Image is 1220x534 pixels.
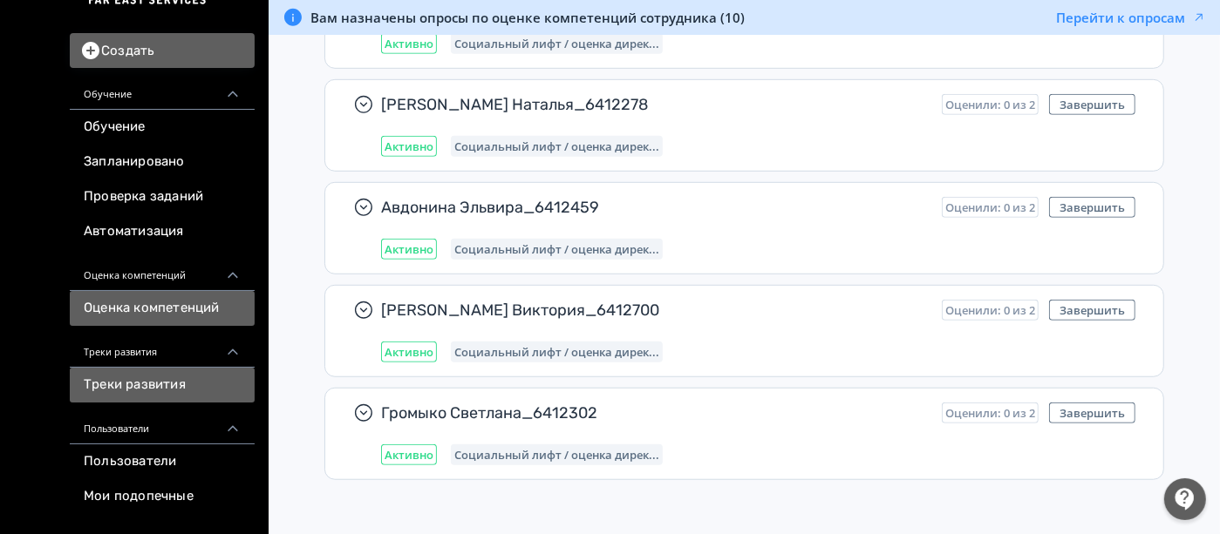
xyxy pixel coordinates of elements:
span: Громыко Светлана_6412302 [381,402,928,423]
a: Треки развития [70,368,255,402]
a: Обучение [70,110,255,145]
a: Проверка заданий [70,179,255,214]
span: Социальный лифт / оценка директора магазина [454,37,659,51]
span: Оценили: 0 из 2 [945,200,1035,214]
button: Завершить [1049,300,1135,321]
span: Оценили: 0 из 2 [945,98,1035,112]
button: Завершить [1049,197,1135,218]
span: [PERSON_NAME] Наталья_6412278 [381,94,928,115]
span: Социальный лифт / оценка директора магазина [454,242,659,256]
span: Оценили: 0 из 2 [945,406,1035,420]
button: Создать [70,33,255,68]
button: Завершить [1049,94,1135,115]
span: Вам назначены опросы по оценке компетенций сотрудника (10) [310,9,745,26]
a: Автоматизация [70,214,255,249]
span: Активно [385,139,433,153]
a: Запланировано [70,145,255,179]
span: Социальный лифт / оценка директора магазина [454,139,659,153]
span: Оценили: 0 из 2 [945,303,1035,317]
span: Активно [385,345,433,359]
div: Треки развития [70,326,255,368]
a: Мои подопечные [70,479,255,514]
span: [PERSON_NAME] Виктория_6412700 [381,300,928,321]
a: Пользователи [70,444,255,479]
span: Активно [385,448,433,462]
button: Перейти к опросам [1056,9,1206,26]
a: Оценка компетенций [70,291,255,326]
span: Активно [385,242,433,256]
div: Оценка компетенций [70,249,255,291]
span: Социальный лифт / оценка директора магазина [454,345,659,359]
span: Активно [385,37,433,51]
button: Завершить [1049,402,1135,423]
span: Авдонина Эльвира_6412459 [381,197,928,218]
div: Пользователи [70,402,255,444]
div: Обучение [70,68,255,110]
span: Социальный лифт / оценка директора магазина [454,448,659,462]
